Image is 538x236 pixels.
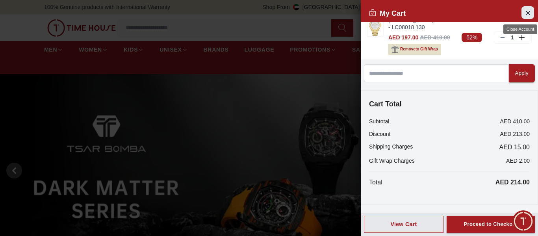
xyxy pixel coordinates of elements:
[462,33,482,42] span: 52%
[495,178,530,187] p: AED 214.00
[420,34,450,41] span: AED 410.00
[464,220,518,229] div: Proceed to Checkout
[521,6,534,19] button: Close Account
[371,220,437,228] div: View Cart
[369,157,415,165] p: Gift Wrap Charges
[388,34,418,41] span: AED 197.00
[400,45,438,53] span: Remove to Gift Wrap
[500,130,530,138] p: AED 213.00
[503,24,537,34] div: Close Account
[369,8,406,19] h2: My Cart
[367,16,383,36] img: ...
[499,143,530,152] span: AED 15.00
[364,216,443,233] button: View Cart
[500,117,530,125] p: AED 410.00
[369,130,390,138] p: Discount
[388,44,441,55] button: Removeto Gift Wrap
[509,33,516,41] p: 1
[515,69,529,78] div: Apply
[369,117,389,125] p: Subtotal
[388,15,532,31] a: [PERSON_NAME] Men's Multi Function Silver Dial Watch - LC08018.130
[369,178,382,187] p: Total
[509,64,535,82] button: Apply
[369,98,530,110] h4: Cart Total
[512,210,534,232] div: Chat Widget
[506,157,530,165] p: AED 2.00
[369,143,413,152] p: Shipping Charges
[447,216,535,233] button: Proceed to Checkout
